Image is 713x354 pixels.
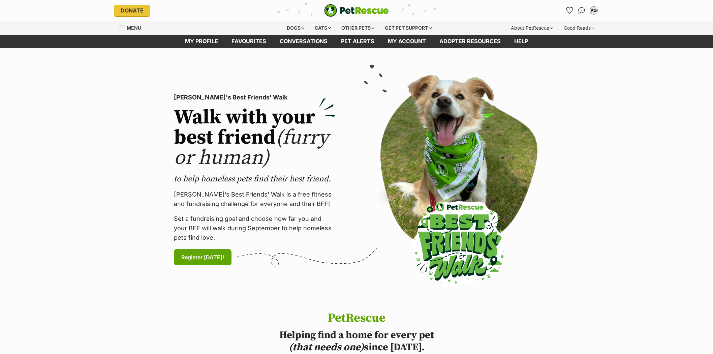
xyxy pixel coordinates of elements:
h1: PetRescue [253,312,460,325]
p: [PERSON_NAME]’s Best Friends' Walk is a free fitness and fundraising challenge for everyone and t... [174,190,336,209]
img: chat-41dd97257d64d25036548639549fe6c8038ab92f7586957e7f3b1b290dea8141.svg [578,7,585,14]
a: Register [DATE]! [174,249,231,265]
div: Good Reads [559,21,599,35]
div: About PetRescue [506,21,558,35]
a: Adopter resources [433,35,507,48]
div: Get pet support [380,21,436,35]
span: Menu [127,25,141,31]
p: to help homeless pets find their best friend. [174,174,336,184]
div: Cats [310,21,336,35]
a: Favourites [564,5,575,16]
button: My account [588,5,599,16]
div: Other pets [337,21,379,35]
h2: Walk with your best friend [174,108,336,168]
a: My account [381,35,433,48]
a: Menu [119,21,146,33]
a: Pet alerts [334,35,381,48]
i: (that needs one) [289,341,364,354]
ul: Account quick links [564,5,599,16]
a: PetRescue [324,4,389,17]
a: Favourites [225,35,273,48]
span: Register [DATE]! [181,253,224,261]
img: logo-e224e6f780fb5917bec1dbf3a21bbac754714ae5b6737aabdf751b685950b380.svg [324,4,389,17]
p: [PERSON_NAME]'s Best Friends' Walk [174,93,336,102]
a: Help [507,35,535,48]
h2: Helping find a home for every pet since [DATE]. [253,329,460,353]
span: (furry or human) [174,125,329,171]
a: Conversations [576,5,587,16]
a: My profile [178,35,225,48]
p: Set a fundraising goal and choose how far you and your BFF will walk during September to help hom... [174,214,336,242]
a: conversations [273,35,334,48]
a: Donate [114,5,150,16]
div: AG [590,7,597,14]
div: Dogs [282,21,309,35]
